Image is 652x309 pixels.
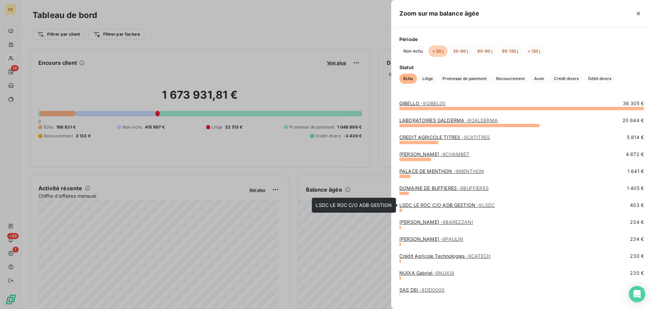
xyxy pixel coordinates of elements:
[399,134,490,140] a: CREDIT AGRICOLE TITRES
[418,74,437,84] button: Litige
[630,270,644,276] span: 230 €
[440,151,469,157] span: - 9CHAMBET
[399,270,454,276] a: NUIXA Gabriel
[550,74,583,84] button: Crédit divers
[399,168,484,174] a: PALACE DE MENTHON
[399,236,463,242] a: [PERSON_NAME]
[477,202,495,208] span: - 9LSDC
[399,100,446,106] a: GIBELLO
[419,287,445,293] span: - 9DEI0000
[628,168,644,175] span: 1 641 €
[399,185,489,191] a: DOMAINE DE BUFFIERES
[466,117,498,123] span: - 9GALDERMA
[440,219,473,225] span: - 9BAREZZANI
[449,45,472,57] button: 30-60 j
[399,45,427,57] button: Non-échu
[492,74,529,84] button: Recouvrement
[421,100,446,106] span: - 9GIBEL00
[399,74,417,84] button: Échu
[627,134,644,141] span: 5 814 €
[399,64,644,71] span: Statut
[399,36,644,43] span: Période
[458,185,489,191] span: - 9BUFFIERES
[461,134,490,140] span: - 9CATITRES
[399,9,479,18] h5: Zoom sur ma balance âgée
[623,100,644,107] span: 36 305 €
[399,287,445,293] a: SAS DEI
[473,45,496,57] button: 60-90 j
[498,45,522,57] button: 90-120 j
[399,219,473,225] a: [PERSON_NAME]
[584,74,615,84] button: Débit divers
[630,236,644,243] span: 234 €
[454,168,484,174] span: - 9MENTHON
[622,117,644,124] span: 20 844 €
[440,236,463,242] span: - 9PAULIN
[399,151,469,157] a: [PERSON_NAME]
[630,253,644,259] span: 230 €
[399,253,491,259] a: Crédit Agricole Technologies
[399,117,498,123] a: LABORATOIRES GALDERMA
[399,202,495,208] a: LSDC LE ROC C/O ADB GESTION
[629,286,645,302] div: Open Intercom Messenger
[630,202,644,209] span: 403 €
[316,202,392,208] span: LSDC LE ROC C/O ADB GESTION
[627,185,644,192] span: 1 405 €
[438,74,491,84] button: Promesse de paiement
[466,253,490,259] span: - 9CATECH
[428,45,448,57] button: < 30 j
[626,151,644,158] span: 4 672 €
[434,270,454,276] span: - 9NUXIA
[630,219,644,226] span: 234 €
[530,74,548,84] button: Avoir
[524,45,544,57] button: > 120 j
